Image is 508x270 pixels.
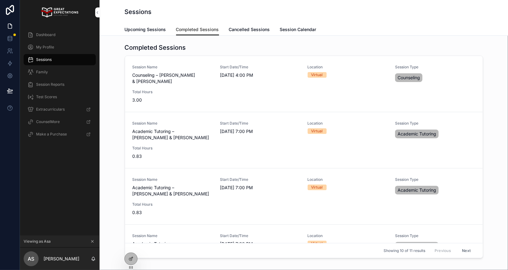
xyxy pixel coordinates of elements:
span: Start Date/Time [220,121,300,126]
a: Upcoming Sessions [125,24,166,36]
button: Next [458,246,475,255]
span: Academic Tutoring – [PERSON_NAME] & [PERSON_NAME] [133,185,213,197]
span: Total Hours [133,202,213,207]
a: Session Calendar [280,24,316,36]
span: Session Type [395,121,475,126]
span: Session Calendar [280,26,316,33]
span: [DATE] 7:00 PM [220,185,300,191]
div: scrollable content [20,25,100,148]
a: Extracurriculars [24,104,96,115]
img: App logo [41,7,78,17]
a: Make a Purchase [24,129,96,140]
div: Virtual [311,241,323,246]
span: Start Date/Time [220,177,300,182]
span: CounselMore [36,119,60,124]
span: Session Name [133,233,213,238]
span: Viewing as Asa [24,239,51,244]
span: Academic Tutoring [398,187,436,193]
span: Location [308,177,388,182]
span: Showing 10 of 11 results [384,248,425,253]
span: Session Reports [36,82,64,87]
span: Location [308,121,388,126]
span: [DATE] 7:00 PM [220,241,300,247]
span: [DATE] 7:00 PM [220,128,300,135]
a: Dashboard [24,29,96,40]
a: Family [24,66,96,78]
span: 3.00 [133,97,213,103]
a: Sessions [24,54,96,65]
a: Completed Sessions [176,24,219,36]
div: Virtual [311,128,323,134]
span: Start Date/Time [220,65,300,70]
span: Session Type [395,65,475,70]
span: Session Name [133,65,213,70]
a: Session Reports [24,79,96,90]
span: Session Type [395,233,475,238]
span: Test Scores [36,94,57,99]
span: Make a Purchase [36,132,67,137]
span: Academic Tutoring – [PERSON_NAME] & [PERSON_NAME] [133,128,213,141]
div: Virtual [311,72,323,78]
span: Extracurriculars [36,107,65,112]
span: Academic Tutoring – [PERSON_NAME] & [PERSON_NAME] [133,241,213,253]
span: Session Name [133,121,213,126]
span: Family [36,70,48,75]
h1: Completed Sessions [125,43,186,52]
span: 0.83 [133,209,213,216]
span: Session Type [395,177,475,182]
div: Virtual [311,185,323,190]
span: Academic Tutoring [398,131,436,137]
span: Total Hours [133,89,213,94]
span: AS [28,255,35,263]
span: [DATE] 4:00 PM [220,72,300,78]
a: Test Scores [24,91,96,103]
span: Completed Sessions [176,26,219,33]
span: Counseling – [PERSON_NAME] & [PERSON_NAME] [133,72,213,85]
p: [PERSON_NAME] [44,256,79,262]
span: Upcoming Sessions [125,26,166,33]
span: Location [308,233,388,238]
span: Cancelled Sessions [229,26,270,33]
span: Location [308,65,388,70]
a: My Profile [24,42,96,53]
span: My Profile [36,45,54,50]
span: Start Date/Time [220,233,300,238]
span: Total Hours [133,146,213,151]
span: 0.83 [133,153,213,159]
a: Cancelled Sessions [229,24,270,36]
h1: Sessions [125,7,152,16]
span: Sessions [36,57,52,62]
span: Dashboard [36,32,55,37]
a: CounselMore [24,116,96,127]
span: Session Name [133,177,213,182]
span: Counseling [398,75,420,81]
